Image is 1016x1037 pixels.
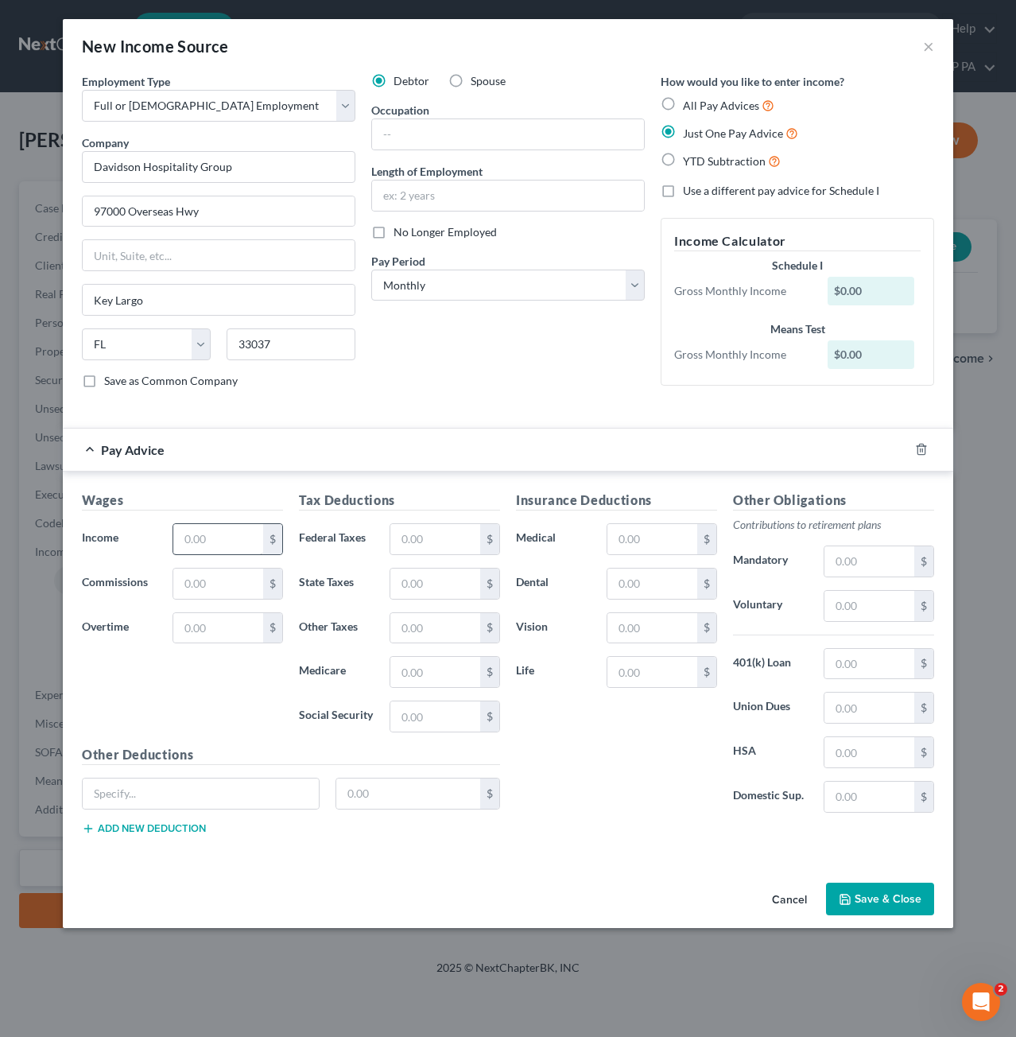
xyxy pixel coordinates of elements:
div: Means Test [674,321,921,337]
div: $ [914,649,933,679]
p: Contributions to retirement plans [733,517,934,533]
button: Cancel [759,884,820,916]
div: $ [480,569,499,599]
div: $ [914,782,933,812]
label: 401(k) Loan [725,648,816,680]
label: Social Security [291,701,382,732]
input: 0.00 [336,779,481,809]
div: Schedule I [674,258,921,274]
div: $0.00 [828,340,915,369]
label: Vision [508,612,599,644]
span: Employment Type [82,75,170,88]
h5: Income Calculator [674,231,921,251]
div: $ [697,613,716,643]
label: Life [508,656,599,688]
div: $ [914,693,933,723]
label: Mandatory [725,546,816,577]
label: State Taxes [291,568,382,600]
input: 0.00 [824,591,914,621]
h5: Tax Deductions [299,491,500,511]
span: Spouse [471,74,506,87]
h5: Insurance Deductions [516,491,717,511]
span: All Pay Advices [683,99,759,112]
label: Federal Taxes [291,523,382,555]
span: Debtor [394,74,429,87]
input: Specify... [83,779,319,809]
label: Medicare [291,656,382,688]
input: 0.00 [607,524,697,554]
div: $ [914,737,933,767]
h5: Other Obligations [733,491,934,511]
input: 0.00 [824,782,914,812]
div: $ [263,524,282,554]
button: Save & Close [826,883,934,916]
input: Unit, Suite, etc... [83,240,355,270]
div: $ [697,569,716,599]
button: × [923,37,934,56]
span: Save as Common Company [104,374,238,387]
input: 0.00 [607,569,697,599]
div: $ [480,613,499,643]
label: Other Taxes [291,612,382,644]
div: $ [914,591,933,621]
div: $ [263,569,282,599]
input: 0.00 [824,546,914,577]
div: Gross Monthly Income [666,283,820,299]
label: Medical [508,523,599,555]
span: Pay Advice [101,442,165,457]
input: 0.00 [390,524,480,554]
input: 0.00 [390,701,480,732]
div: $ [480,779,499,809]
label: Union Dues [725,692,816,724]
input: 0.00 [607,657,697,687]
label: Voluntary [725,590,816,622]
label: Domestic Sup. [725,781,816,813]
input: Enter zip... [227,328,355,360]
div: $ [697,524,716,554]
label: How would you like to enter income? [661,73,844,90]
label: HSA [725,736,816,768]
span: Pay Period [371,254,425,268]
button: Add new deduction [82,822,206,835]
span: Just One Pay Advice [683,126,783,140]
input: 0.00 [824,737,914,767]
input: Search company by name... [82,151,355,183]
label: Dental [508,568,599,600]
div: $ [697,657,716,687]
input: -- [372,119,644,150]
input: Enter address... [83,196,355,227]
input: 0.00 [390,657,480,687]
div: $0.00 [828,277,915,305]
input: Enter city... [83,285,355,315]
input: 0.00 [390,569,480,599]
input: 0.00 [173,524,263,554]
input: 0.00 [173,613,263,643]
input: ex: 2 years [372,181,644,211]
label: Length of Employment [371,163,483,180]
span: Income [82,530,118,544]
div: New Income Source [82,35,229,57]
span: Company [82,136,129,150]
div: $ [480,701,499,732]
input: 0.00 [607,613,697,643]
label: Commissions [74,568,165,600]
div: $ [263,613,282,643]
input: 0.00 [824,693,914,723]
h5: Other Deductions [82,745,500,765]
input: 0.00 [824,649,914,679]
iframe: Intercom live chat [962,983,1000,1021]
h5: Wages [82,491,283,511]
input: 0.00 [173,569,263,599]
div: $ [914,546,933,577]
span: Use a different pay advice for Schedule I [683,184,879,197]
div: $ [480,657,499,687]
span: No Longer Employed [394,225,497,239]
label: Overtime [74,612,165,644]
label: Occupation [371,102,429,118]
span: 2 [995,983,1007,996]
div: $ [480,524,499,554]
input: 0.00 [390,613,480,643]
span: YTD Subtraction [683,154,766,168]
div: Gross Monthly Income [666,347,820,363]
